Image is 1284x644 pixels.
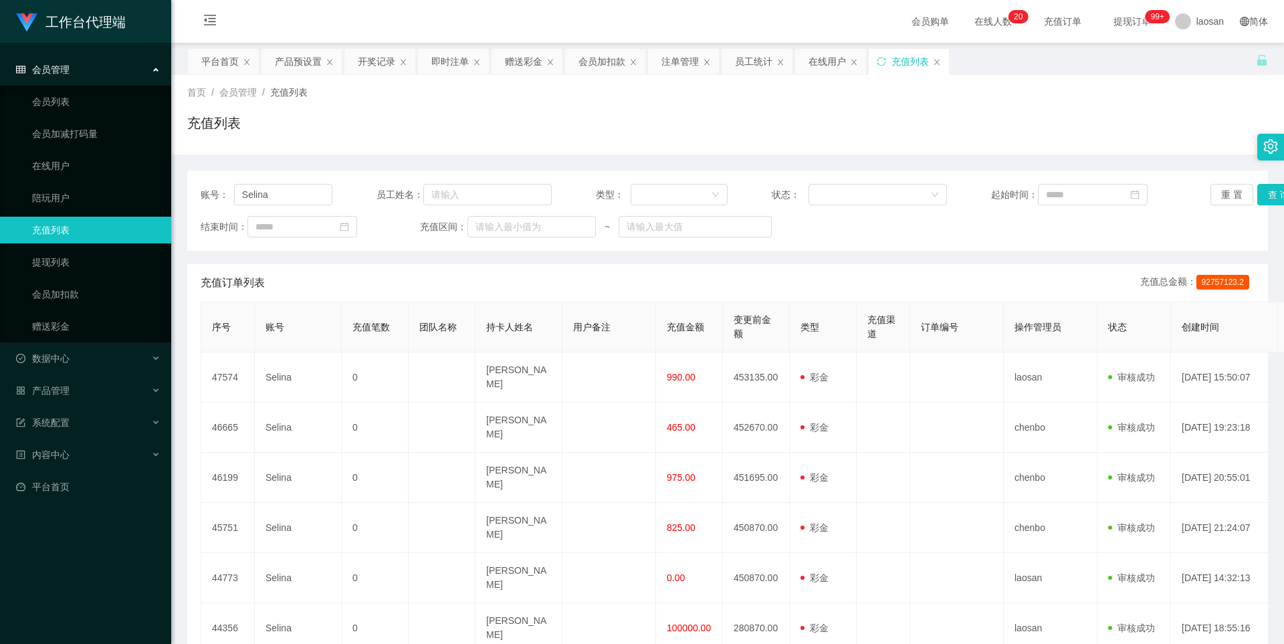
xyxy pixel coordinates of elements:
td: 46665 [201,403,255,453]
td: [DATE] 19:23:18 [1171,403,1278,453]
i: 图标: sync [877,57,886,66]
h1: 充值列表 [187,113,241,133]
i: 图标: close [850,58,858,66]
i: 图标: down [712,191,720,200]
div: 在线用户 [809,49,846,74]
sup: 20 [1008,10,1028,23]
h1: 工作台代理端 [45,1,126,43]
span: 充值金额 [667,322,704,332]
span: 起始时间： [991,188,1038,202]
span: 审核成功 [1108,572,1155,583]
td: [DATE] 14:32:13 [1171,553,1278,603]
span: 彩金 [800,372,829,383]
i: 图标: close [933,58,941,66]
i: 图标: close [399,58,407,66]
span: ~ [596,220,619,234]
td: laosan [1004,553,1097,603]
td: Selina [255,352,342,403]
span: 提现订单 [1107,17,1158,26]
p: 2 [1014,10,1019,23]
i: 图标: appstore-o [16,386,25,395]
td: 453135.00 [723,352,790,403]
span: 审核成功 [1108,372,1155,383]
span: 类型 [800,322,819,332]
sup: 1073 [1146,10,1170,23]
span: 100000.00 [667,623,711,633]
div: 产品预设置 [275,49,322,74]
i: 图标: form [16,418,25,427]
a: 赠送彩金 [32,313,160,340]
a: 会员列表 [32,88,160,115]
td: chenbo [1004,453,1097,503]
a: 提现列表 [32,249,160,276]
span: 首页 [187,87,206,98]
span: 充值笔数 [352,322,390,332]
span: 团队名称 [419,322,457,332]
span: 序号 [212,322,231,332]
td: chenbo [1004,503,1097,553]
span: 彩金 [800,422,829,433]
span: 审核成功 [1108,422,1155,433]
td: 47574 [201,352,255,403]
td: Selina [255,453,342,503]
span: 990.00 [667,372,695,383]
div: 赠送彩金 [505,49,542,74]
i: 图标: down [931,191,939,200]
td: chenbo [1004,403,1097,453]
span: 操作管理员 [1014,322,1061,332]
td: 0 [342,553,409,603]
td: [DATE] 21:24:07 [1171,503,1278,553]
a: 陪玩用户 [32,185,160,211]
span: 充值订单列表 [201,275,265,291]
span: 创建时间 [1182,322,1219,332]
i: 图标: calendar [340,222,349,231]
input: 请输入最大值 [619,216,771,237]
div: 注单管理 [661,49,699,74]
a: 充值列表 [32,217,160,243]
img: logo.9652507e.png [16,13,37,32]
i: 图标: setting [1263,139,1278,154]
span: 审核成功 [1108,522,1155,533]
td: [PERSON_NAME] [475,352,562,403]
td: [PERSON_NAME] [475,403,562,453]
td: [DATE] 15:50:07 [1171,352,1278,403]
span: 会员管理 [219,87,257,98]
span: 结束时间： [201,220,247,234]
i: 图标: close [703,58,711,66]
a: 会员加减打码量 [32,120,160,147]
td: Selina [255,553,342,603]
i: 图标: calendar [1130,190,1140,199]
span: 充值渠道 [867,314,895,339]
i: 图标: close [546,58,554,66]
td: 0 [342,403,409,453]
a: 工作台代理端 [16,16,126,27]
td: [PERSON_NAME] [475,503,562,553]
i: 图标: close [776,58,784,66]
span: 账号： [201,188,234,202]
span: 持卡人姓名 [486,322,533,332]
span: 在线人数 [968,17,1019,26]
i: 图标: table [16,65,25,74]
td: [PERSON_NAME] [475,553,562,603]
i: 图标: global [1240,17,1249,26]
i: 图标: close [243,58,251,66]
td: Selina [255,503,342,553]
span: 审核成功 [1108,623,1155,633]
td: Selina [255,403,342,453]
div: 充值总金额： [1140,275,1255,291]
span: 充值列表 [270,87,308,98]
td: [PERSON_NAME] [475,453,562,503]
i: 图标: close [629,58,637,66]
span: 状态 [1108,322,1127,332]
span: 变更前金额 [734,314,771,339]
p: 0 [1019,10,1023,23]
span: 内容中心 [16,449,70,460]
td: 450870.00 [723,503,790,553]
td: 45751 [201,503,255,553]
a: 会员加扣款 [32,281,160,308]
span: 465.00 [667,422,695,433]
span: 彩金 [800,522,829,533]
span: 系统配置 [16,417,70,428]
span: 类型： [596,188,631,202]
div: 会员加扣款 [578,49,625,74]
